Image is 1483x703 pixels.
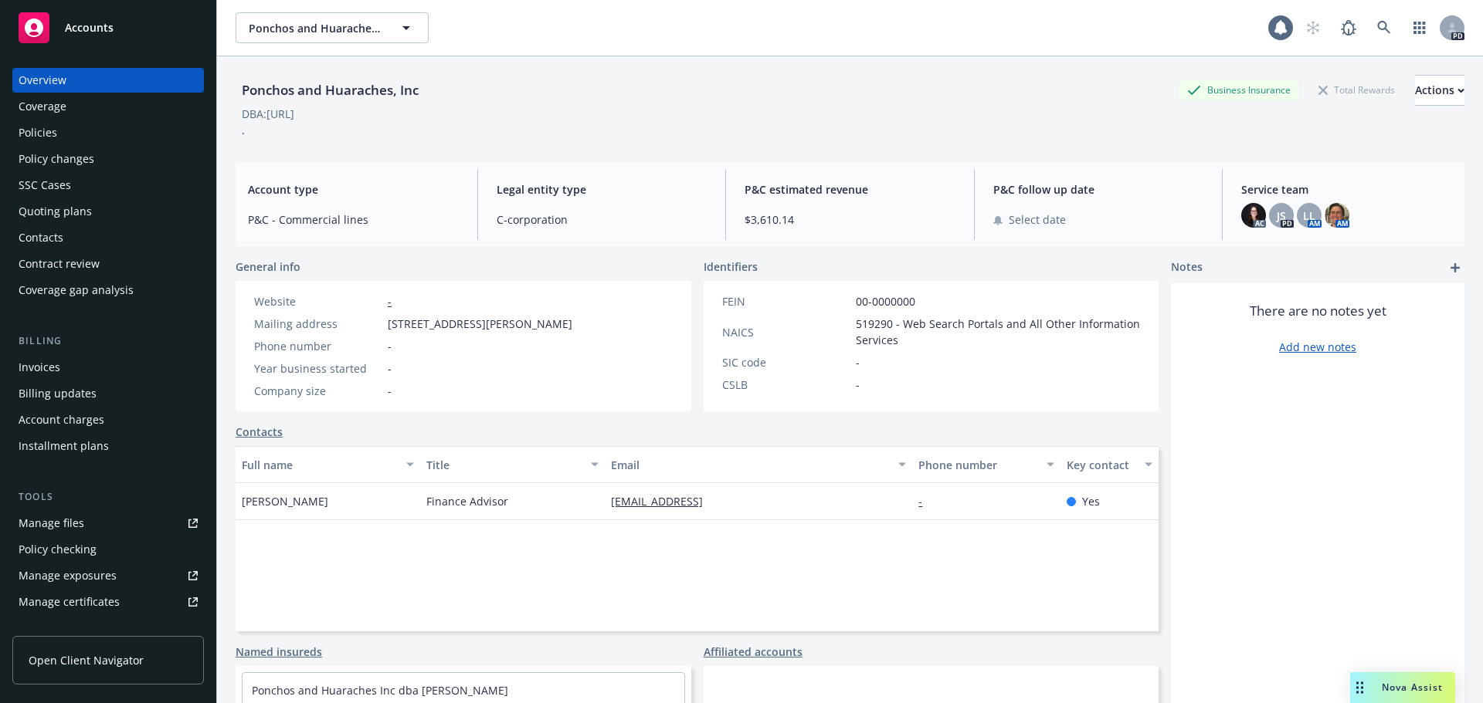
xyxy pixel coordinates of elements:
[12,537,204,562] a: Policy checking
[1067,457,1135,473] div: Key contact
[19,94,66,119] div: Coverage
[242,493,328,509] span: [PERSON_NAME]
[1382,681,1443,694] span: Nova Assist
[918,494,935,509] a: -
[497,211,708,228] span: C-corporation
[236,644,322,660] a: Named insureds
[388,383,392,399] span: -
[236,424,283,440] a: Contacts
[388,360,392,377] span: -
[856,293,915,309] span: 00-0000000
[1009,211,1066,228] span: Select date
[704,644,803,660] a: Affiliated accounts
[19,381,97,406] div: Billing updates
[1333,12,1364,43] a: Report a Bug
[254,360,382,377] div: Year business started
[254,383,382,399] div: Company size
[12,68,204,93] a: Overview
[12,225,204,250] a: Contacts
[248,181,459,198] span: Account type
[254,316,382,332] div: Mailing address
[12,511,204,536] a: Manage files
[722,293,850,309] div: FEIN
[19,252,100,276] div: Contract review
[12,6,204,49] a: Accounts
[912,446,1060,483] button: Phone number
[388,316,572,332] span: [STREET_ADDRESS][PERSON_NAME]
[12,407,204,432] a: Account charges
[1171,259,1203,277] span: Notes
[993,181,1204,198] span: P&C follow up date
[1241,203,1266,228] img: photo
[254,338,382,354] div: Phone number
[12,381,204,406] a: Billing updates
[29,652,144,668] span: Open Client Navigator
[12,616,204,640] a: Manage BORs
[19,590,120,614] div: Manage certificates
[1415,76,1464,105] div: Actions
[1082,493,1100,509] span: Yes
[1241,181,1452,198] span: Service team
[426,457,582,473] div: Title
[856,316,1141,348] span: 519290 - Web Search Portals and All Other Information Services
[19,537,97,562] div: Policy checking
[605,446,912,483] button: Email
[19,355,60,380] div: Invoices
[12,94,204,119] a: Coverage
[1404,12,1435,43] a: Switch app
[19,68,66,93] div: Overview
[19,225,63,250] div: Contacts
[242,123,245,137] span: .
[1446,259,1464,277] a: add
[19,120,57,145] div: Policies
[248,211,459,228] span: P&C - Commercial lines
[12,173,204,198] a: SSC Cases
[1350,672,1369,703] div: Drag to move
[236,12,429,43] button: Ponchos and Huaraches, Inc
[918,457,1037,473] div: Phone number
[1415,75,1464,106] button: Actions
[1369,12,1400,43] a: Search
[19,616,91,640] div: Manage BORs
[19,511,84,536] div: Manage files
[19,434,109,458] div: Installment plans
[1250,302,1386,320] span: There are no notes yet
[722,354,850,370] div: SIC code
[1060,446,1159,483] button: Key contact
[19,407,104,432] div: Account charges
[856,354,860,370] span: -
[497,181,708,198] span: Legal entity type
[12,147,204,171] a: Policy changes
[12,278,204,302] a: Coverage gap analysis
[1279,339,1356,355] a: Add new notes
[611,494,715,509] a: [EMAIL_ADDRESS]
[12,434,204,458] a: Installment plans
[856,377,860,393] span: -
[19,147,94,171] div: Policy changes
[1325,203,1349,228] img: photo
[426,493,508,509] span: Finance Advisor
[722,377,850,393] div: CSLB
[12,489,204,505] div: Tools
[388,294,392,309] a: -
[236,446,420,483] button: Full name
[19,199,92,224] div: Quoting plans
[722,324,850,340] div: NAICS
[65,22,114,34] span: Accounts
[12,563,204,588] a: Manage exposures
[249,20,382,36] span: Ponchos and Huaraches, Inc
[1179,80,1298,100] div: Business Insurance
[1298,12,1329,43] a: Start snowing
[12,590,204,614] a: Manage certificates
[12,333,204,349] div: Billing
[19,173,71,198] div: SSC Cases
[19,563,117,588] div: Manage exposures
[611,457,889,473] div: Email
[19,278,134,302] div: Coverage gap analysis
[12,199,204,224] a: Quoting plans
[242,457,397,473] div: Full name
[388,338,392,354] span: -
[252,683,508,698] a: Ponchos and Huaraches Inc dba [PERSON_NAME]
[1277,208,1286,224] span: JS
[254,293,382,309] div: Website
